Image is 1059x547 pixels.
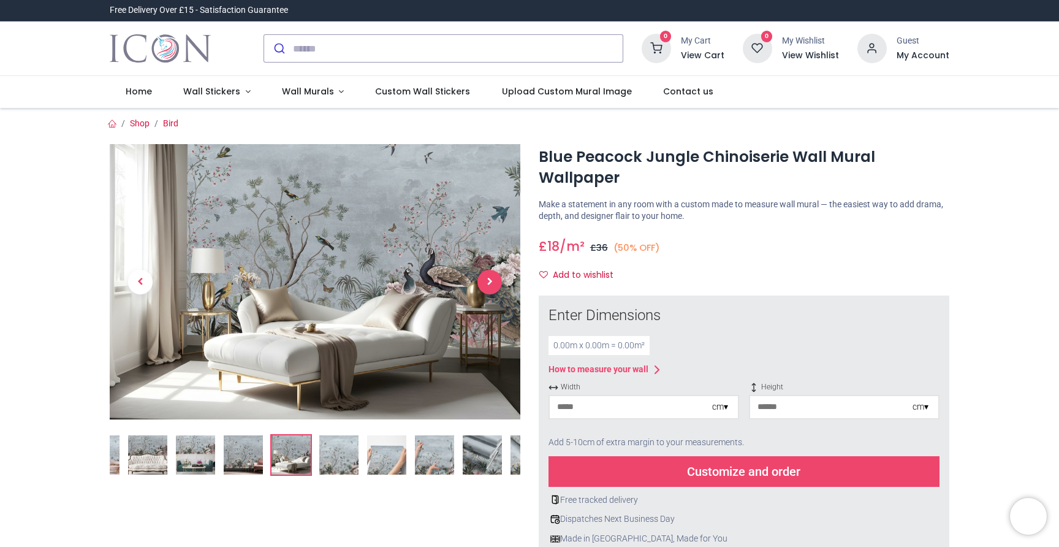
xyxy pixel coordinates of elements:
a: View Wishlist [782,50,839,62]
div: Add 5-10cm of extra margin to your measurements. [548,429,939,456]
a: View Cart [681,50,724,62]
a: Wall Murals [266,76,360,108]
img: WS-74081-05 [110,144,520,419]
img: Icon Wall Stickers [110,31,211,66]
span: 36 [596,242,608,254]
div: Customize and order [548,456,939,487]
div: Free tracked delivery [548,494,939,507]
sup: 0 [660,31,672,42]
div: Guest [897,35,949,47]
iframe: Customer reviews powered by Trustpilot [692,4,949,17]
a: 0 [642,43,671,53]
div: Enter Dimensions [548,305,939,326]
div: My Cart [681,35,724,47]
img: Extra product image [511,435,550,475]
span: Contact us [663,85,713,98]
a: Wall Stickers [167,76,266,108]
img: WS-74081-03 [176,435,215,475]
div: cm ▾ [913,401,928,413]
span: Custom Wall Stickers [375,85,470,98]
img: Extra product image [463,435,502,475]
span: 18 [547,237,560,255]
div: Dispatches Next Business Day [548,513,939,526]
iframe: Brevo live chat [1010,498,1047,535]
button: Submit [264,35,293,62]
a: Shop [130,118,150,128]
img: WS-74081-06 [319,435,359,475]
div: My Wishlist [782,35,839,47]
div: 0.00 m x 0.00 m = 0.00 m² [548,336,650,356]
span: Wall Stickers [183,85,240,98]
span: Next [477,270,502,294]
span: £ [590,242,608,254]
div: Made in [GEOGRAPHIC_DATA], Made for You [548,533,939,545]
button: Add to wishlistAdd to wishlist [539,265,624,286]
span: /m² [560,237,585,255]
small: (50% OFF) [613,242,660,254]
a: My Account [897,50,949,62]
i: Add to wishlist [539,270,548,279]
p: Make a statement in any room with a custom made to measure wall mural — the easiest way to add dr... [539,199,949,223]
sup: 0 [761,31,773,42]
a: Logo of Icon Wall Stickers [110,31,211,66]
a: Next [459,185,520,378]
img: Extra product image [367,435,406,475]
a: Bird [163,118,178,128]
span: £ [539,237,560,255]
img: Extra product image [415,435,454,475]
img: WS-74081-04 [224,435,263,475]
div: Free Delivery Over £15 - Satisfaction Guarantee [110,4,288,17]
div: cm ▾ [712,401,728,413]
span: Width [548,382,739,392]
img: WS-74081-02 [128,435,167,475]
a: Previous [110,185,171,378]
span: Upload Custom Mural Image [502,85,632,98]
span: Home [126,85,152,98]
a: 0 [743,43,772,53]
h1: Blue Peacock Jungle Chinoiserie Wall Mural Wallpaper [539,147,949,189]
img: uk [550,534,560,544]
span: Height [749,382,939,392]
span: Wall Murals [282,85,334,98]
img: WS-74081-05 [271,435,311,475]
span: Previous [128,270,153,294]
div: How to measure your wall [548,364,648,376]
